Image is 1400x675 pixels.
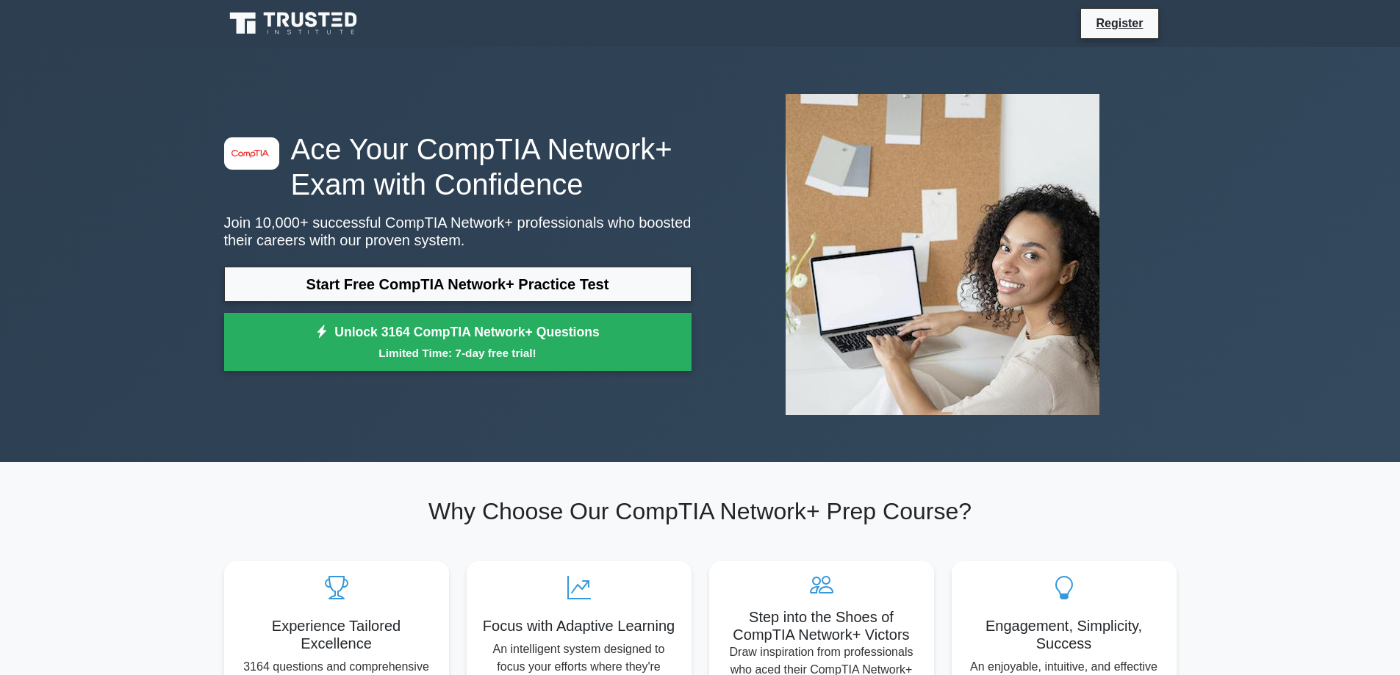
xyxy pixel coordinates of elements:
h5: Engagement, Simplicity, Success [963,617,1165,652]
a: Start Free CompTIA Network+ Practice Test [224,267,692,302]
h5: Step into the Shoes of CompTIA Network+ Victors [721,608,922,643]
h5: Experience Tailored Excellence [236,617,437,652]
small: Limited Time: 7-day free trial! [243,344,673,361]
h2: Why Choose Our CompTIA Network+ Prep Course? [224,497,1177,525]
h1: Ace Your CompTIA Network+ Exam with Confidence [224,131,692,202]
a: Register [1087,14,1152,32]
a: Unlock 3164 CompTIA Network+ QuestionsLimited Time: 7-day free trial! [224,313,692,372]
p: Join 10,000+ successful CompTIA Network+ professionals who boosted their careers with our proven ... [224,214,692,249]
h5: Focus with Adaptive Learning [478,617,680,635]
